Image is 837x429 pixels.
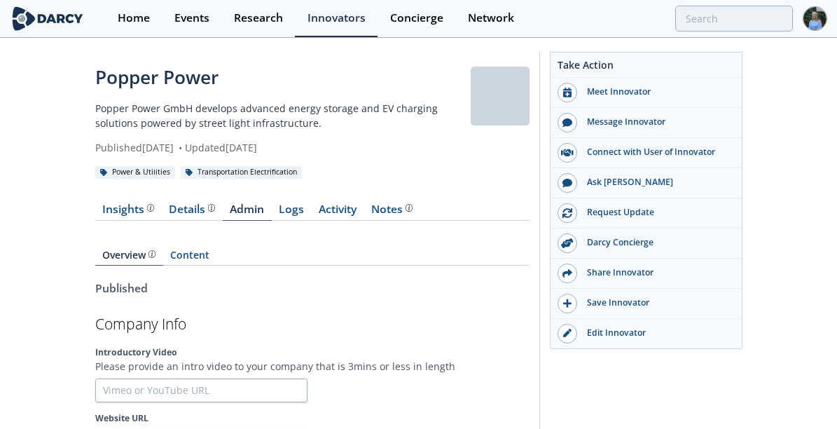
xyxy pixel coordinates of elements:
[577,236,734,249] div: Darcy Concierge
[223,204,272,221] a: Admin
[147,204,155,212] img: information.svg
[468,13,514,24] div: Network
[551,289,742,319] button: Save Innovator
[577,266,734,279] div: Share Innovator
[169,204,215,215] div: Details
[148,250,156,258] img: information.svg
[95,317,530,332] h2: Company Info
[390,13,443,24] div: Concierge
[118,13,150,24] div: Home
[234,13,283,24] div: Research
[577,146,734,158] div: Connect with User of Innovator
[312,204,364,221] a: Activity
[803,6,827,31] img: Profile
[577,297,734,309] div: Save Innovator
[102,250,155,260] div: Overview
[95,412,530,425] label: Website URL
[95,101,471,130] p: Popper Power GmbH develops advanced energy storage and EV charging solutions powered by street li...
[675,6,793,32] input: Advanced Search
[371,204,413,215] div: Notes
[10,6,85,31] img: logo-wide.svg
[95,64,471,91] div: Popper Power
[577,327,734,339] div: Edit Innovator
[551,57,742,78] div: Take Action
[163,250,217,266] a: Content
[95,346,530,359] label: Introductory Video
[577,116,734,128] div: Message Innovator
[95,204,162,221] a: Insights
[95,359,530,374] p: Please provide an intro video to your company that is 3mins or less in length
[181,166,303,179] div: Transportation Electrification
[577,86,734,98] div: Meet Innovator
[95,250,163,266] a: Overview
[577,206,734,219] div: Request Update
[95,140,471,155] div: Published [DATE] Updated [DATE]
[95,280,530,297] div: Published
[95,379,307,402] input: Vimeo or YouTube URL
[364,204,420,221] a: Notes
[102,204,154,215] div: Insights
[174,13,209,24] div: Events
[162,204,223,221] a: Details
[577,176,734,189] div: Ask [PERSON_NAME]
[406,204,413,212] img: information.svg
[95,166,176,179] div: Power & Utilities
[177,141,185,154] span: •
[551,319,742,348] a: Edit Innovator
[208,204,216,212] img: information.svg
[307,13,366,24] div: Innovators
[272,204,312,221] a: Logs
